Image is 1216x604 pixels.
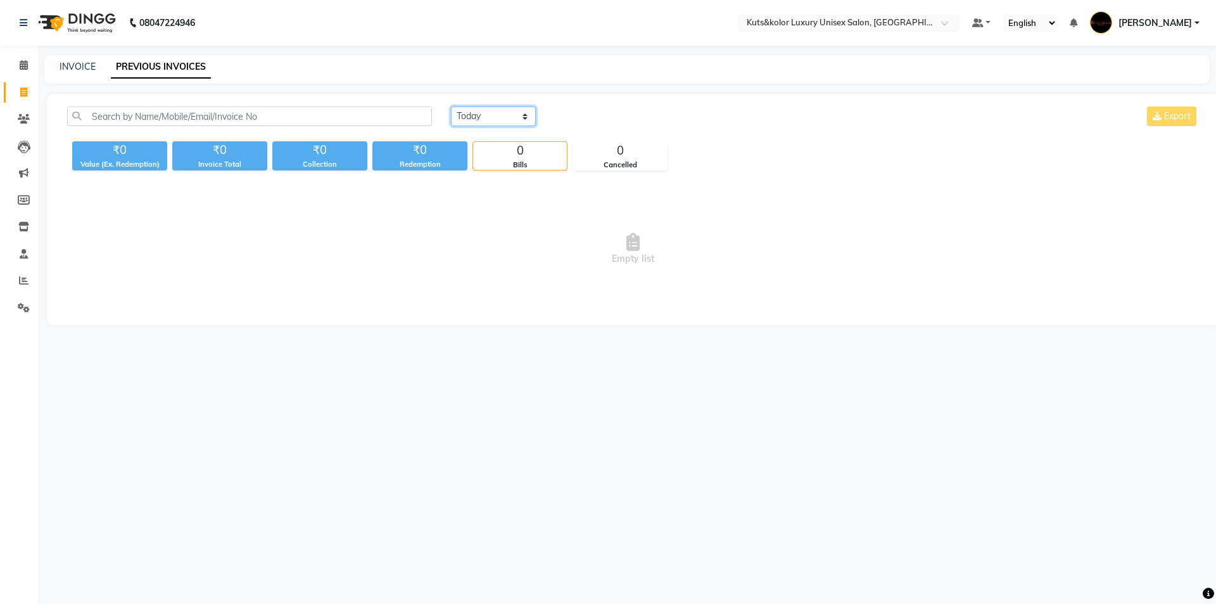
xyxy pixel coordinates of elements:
[372,141,467,159] div: ₹0
[67,106,432,126] input: Search by Name/Mobile/Email/Invoice No
[72,141,167,159] div: ₹0
[72,159,167,170] div: Value (Ex. Redemption)
[573,160,667,170] div: Cancelled
[1090,11,1112,34] img: Jasim Ansari
[372,159,467,170] div: Redemption
[473,160,567,170] div: Bills
[139,5,195,41] b: 08047224946
[172,141,267,159] div: ₹0
[573,142,667,160] div: 0
[111,56,211,79] a: PREVIOUS INVOICES
[272,159,367,170] div: Collection
[272,141,367,159] div: ₹0
[67,186,1199,312] span: Empty list
[60,61,96,72] a: INVOICE
[1118,16,1192,30] span: [PERSON_NAME]
[32,5,119,41] img: logo
[473,142,567,160] div: 0
[172,159,267,170] div: Invoice Total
